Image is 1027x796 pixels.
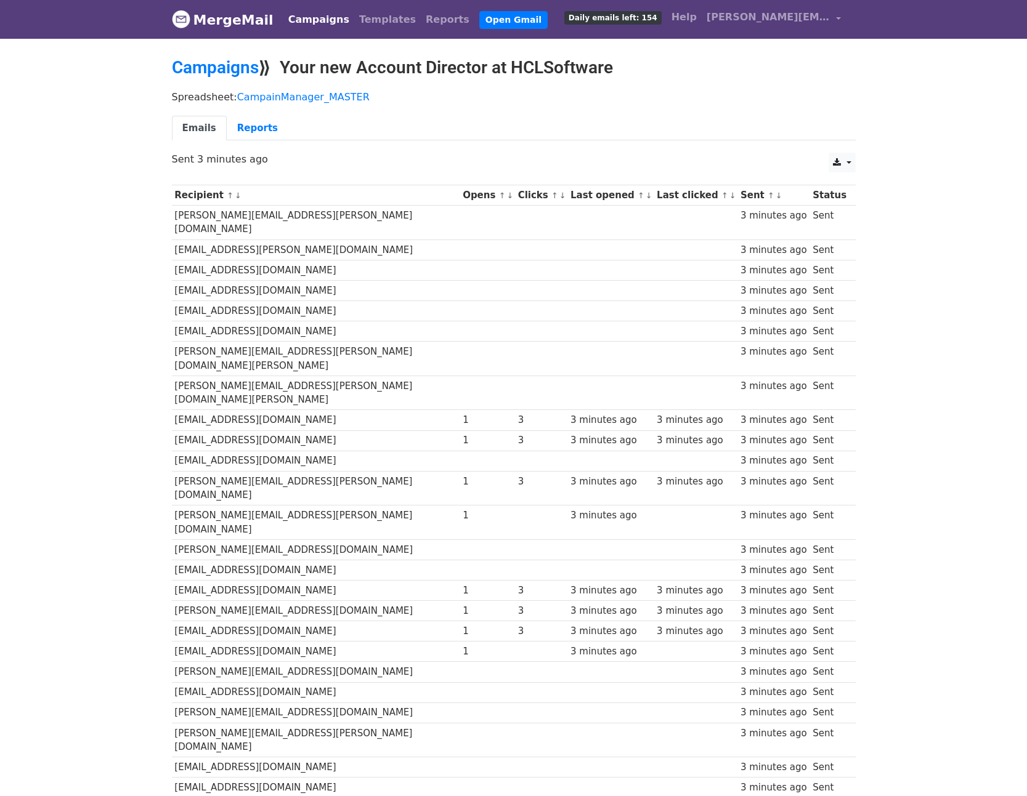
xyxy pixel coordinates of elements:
a: Campaigns [283,7,354,32]
td: [EMAIL_ADDRESS][DOMAIN_NAME] [172,321,460,342]
td: Sent [810,757,849,778]
div: 1 [463,413,512,427]
th: Last clicked [654,185,737,206]
td: Sent [810,430,849,451]
div: 3 minutes ago [741,209,807,223]
td: Sent [810,505,849,540]
div: 3 [518,413,565,427]
div: 3 minutes ago [570,475,651,489]
div: 3 minutes ago [741,324,807,339]
td: [PERSON_NAME][EMAIL_ADDRESS][PERSON_NAME][DOMAIN_NAME] [172,723,460,757]
div: 3 [518,584,565,598]
td: Sent [810,662,849,682]
td: Sent [810,641,849,662]
td: Sent [810,321,849,342]
div: 1 [463,645,512,659]
td: Sent [810,539,849,560]
td: Sent [810,451,849,471]
td: Sent [810,601,849,621]
a: MergeMail [172,7,274,33]
a: [PERSON_NAME][EMAIL_ADDRESS][PERSON_NAME][DOMAIN_NAME] [702,5,846,34]
td: Sent [810,702,849,723]
td: [EMAIL_ADDRESS][DOMAIN_NAME] [172,280,460,300]
div: 3 minutes ago [741,726,807,741]
div: 3 minutes ago [657,433,734,448]
div: 3 minutes ago [741,781,807,795]
a: Campaigns [172,57,259,78]
div: 3 minutes ago [570,413,651,427]
td: Sent [810,260,849,280]
td: [PERSON_NAME][EMAIL_ADDRESS][PERSON_NAME][DOMAIN_NAME] [172,505,460,540]
div: 3 minutes ago [741,304,807,318]
a: ↑ [227,191,233,200]
div: 3 minutes ago [741,379,807,393]
a: ↑ [638,191,644,200]
td: Sent [810,560,849,581]
td: Sent [810,471,849,505]
img: MergeMail logo [172,10,190,28]
div: 3 minutes ago [657,584,734,598]
a: ↓ [776,191,782,200]
td: Sent [810,239,849,260]
a: Reports [227,116,288,141]
div: 3 minutes ago [657,413,734,427]
span: [PERSON_NAME][EMAIL_ADDRESS][PERSON_NAME][DOMAIN_NAME] [707,10,830,25]
div: 3 [518,475,565,489]
div: 3 minutes ago [570,584,651,598]
div: 3 minutes ago [741,685,807,699]
td: [EMAIL_ADDRESS][DOMAIN_NAME] [172,682,460,702]
td: [EMAIL_ADDRESS][DOMAIN_NAME] [172,641,460,662]
div: 3 minutes ago [741,284,807,298]
a: ↑ [768,191,774,200]
div: 3 minutes ago [741,345,807,359]
a: ↑ [721,191,728,200]
div: 3 minutes ago [741,584,807,598]
div: 1 [463,433,512,448]
td: [EMAIL_ADDRESS][DOMAIN_NAME] [172,430,460,451]
div: 3 minutes ago [741,760,807,774]
div: 3 minutes ago [657,475,734,489]
a: Emails [172,116,227,141]
p: Spreadsheet: [172,90,856,103]
td: [PERSON_NAME][EMAIL_ADDRESS][DOMAIN_NAME] [172,539,460,560]
a: ↓ [506,191,513,200]
a: Templates [354,7,421,32]
div: 3 minutes ago [570,624,651,638]
div: 3 minutes ago [741,263,807,278]
td: Sent [810,723,849,757]
div: 3 minutes ago [657,624,734,638]
td: [PERSON_NAME][EMAIL_ADDRESS][PERSON_NAME][DOMAIN_NAME][PERSON_NAME] [172,376,460,410]
div: 3 minutes ago [741,454,807,468]
a: ↓ [235,191,242,200]
td: [EMAIL_ADDRESS][DOMAIN_NAME] [172,260,460,280]
td: [PERSON_NAME][EMAIL_ADDRESS][PERSON_NAME][DOMAIN_NAME][PERSON_NAME] [172,342,460,376]
td: [PERSON_NAME][EMAIL_ADDRESS][PERSON_NAME][DOMAIN_NAME] [172,471,460,505]
div: 3 minutes ago [741,413,807,427]
div: 3 minutes ago [741,665,807,679]
td: [EMAIL_ADDRESS][DOMAIN_NAME] [172,301,460,321]
div: 3 minutes ago [657,604,734,618]
td: [EMAIL_ADDRESS][DOMAIN_NAME] [172,757,460,778]
div: 3 minutes ago [741,604,807,618]
a: ↓ [729,191,736,200]
div: 3 minutes ago [570,433,651,448]
td: Sent [810,410,849,430]
td: Sent [810,280,849,300]
div: 3 minutes ago [741,645,807,659]
td: [PERSON_NAME][EMAIL_ADDRESS][DOMAIN_NAME] [172,662,460,682]
div: 1 [463,604,512,618]
td: Sent [810,581,849,601]
div: 3 [518,604,565,618]
th: Sent [737,185,810,206]
div: 3 minutes ago [741,509,807,523]
a: Daily emails left: 154 [559,5,667,30]
div: 3 minutes ago [570,645,651,659]
div: 3 minutes ago [570,509,651,523]
span: Daily emails left: 154 [564,11,662,25]
h2: ⟫ Your new Account Director at HCLSoftware [172,57,856,78]
a: ↓ [646,191,652,200]
div: 1 [463,509,512,523]
th: Recipient [172,185,460,206]
td: [PERSON_NAME][EMAIL_ADDRESS][DOMAIN_NAME] [172,702,460,723]
td: Sent [810,621,849,641]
